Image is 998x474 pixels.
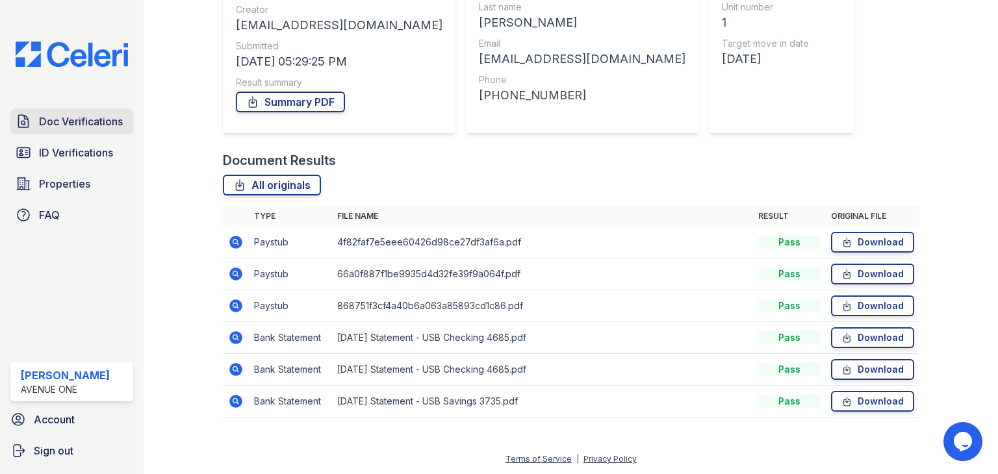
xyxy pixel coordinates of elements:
[249,227,332,258] td: Paystub
[479,1,685,14] div: Last name
[479,37,685,50] div: Email
[332,354,753,386] td: [DATE] Statement - USB Checking 4685.pdf
[758,236,821,249] div: Pass
[583,454,637,464] a: Privacy Policy
[479,14,685,32] div: [PERSON_NAME]
[236,16,442,34] div: [EMAIL_ADDRESS][DOMAIN_NAME]
[576,454,579,464] div: |
[34,412,75,427] span: Account
[758,268,821,281] div: Pass
[34,443,73,458] span: Sign out
[722,14,838,32] div: 1
[943,422,985,461] iframe: chat widget
[831,264,914,284] a: Download
[249,322,332,354] td: Bank Statement
[332,227,753,258] td: 4f82faf7e5eee60426d98ce27df3af6a.pdf
[249,354,332,386] td: Bank Statement
[236,76,442,89] div: Result summary
[758,299,821,312] div: Pass
[722,37,838,50] div: Target move in date
[479,73,685,86] div: Phone
[5,406,138,432] a: Account
[479,50,685,68] div: [EMAIL_ADDRESS][DOMAIN_NAME]
[753,206,826,227] th: Result
[758,395,821,408] div: Pass
[479,86,685,105] div: [PHONE_NUMBER]
[722,50,838,68] div: [DATE]
[5,42,138,67] img: CE_Logo_Blue-a8612792a0a2168367f1c8372b55b34899dd931a85d93a1a3d3e32e68fde9ad4.png
[236,3,442,16] div: Creator
[39,114,123,129] span: Doc Verifications
[332,206,753,227] th: File name
[39,176,90,192] span: Properties
[5,438,138,464] a: Sign out
[249,258,332,290] td: Paystub
[831,232,914,253] a: Download
[332,290,753,322] td: 868751f3cf4a40b6a063a85893cd1c86.pdf
[758,331,821,344] div: Pass
[505,454,572,464] a: Terms of Service
[236,53,442,71] div: [DATE] 05:29:25 PM
[332,322,753,354] td: [DATE] Statement - USB Checking 4685.pdf
[332,258,753,290] td: 66a0f887f1be9935d4d32fe39f9a064f.pdf
[332,386,753,418] td: [DATE] Statement - USB Savings 3735.pdf
[831,391,914,412] a: Download
[722,1,838,14] div: Unit number
[21,383,110,396] div: Avenue One
[249,386,332,418] td: Bank Statement
[10,202,133,228] a: FAQ
[831,295,914,316] a: Download
[236,40,442,53] div: Submitted
[21,368,110,383] div: [PERSON_NAME]
[758,363,821,376] div: Pass
[236,92,345,112] a: Summary PDF
[249,206,332,227] th: Type
[826,206,919,227] th: Original file
[39,207,60,223] span: FAQ
[10,171,133,197] a: Properties
[223,175,321,195] a: All originals
[223,151,336,169] div: Document Results
[831,327,914,348] a: Download
[249,290,332,322] td: Paystub
[10,108,133,134] a: Doc Verifications
[831,359,914,380] a: Download
[10,140,133,166] a: ID Verifications
[39,145,113,160] span: ID Verifications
